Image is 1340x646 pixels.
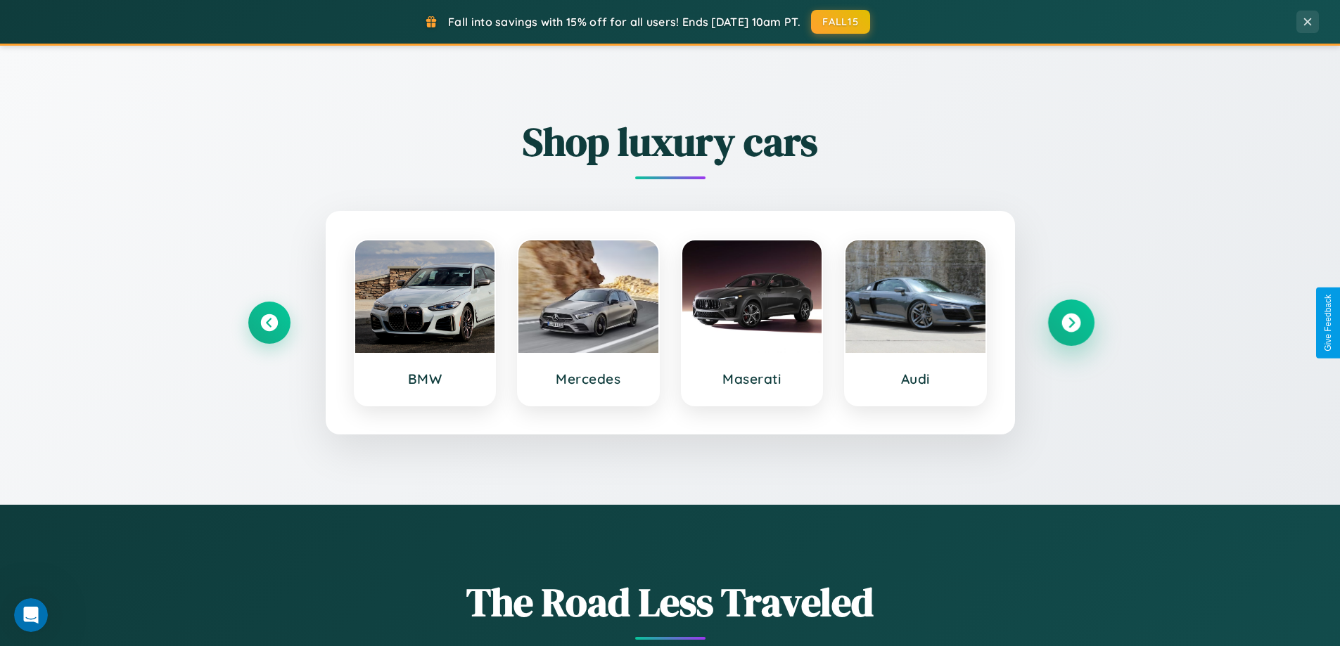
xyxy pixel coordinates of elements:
[248,575,1092,629] h1: The Road Less Traveled
[532,370,644,387] h3: Mercedes
[448,15,800,29] span: Fall into savings with 15% off for all users! Ends [DATE] 10am PT.
[696,370,808,387] h3: Maserati
[248,115,1092,169] h2: Shop luxury cars
[14,598,48,632] iframe: Intercom live chat
[1323,295,1333,351] div: Give Feedback
[811,10,870,34] button: FALL15
[860,370,971,387] h3: Audi
[369,370,481,387] h3: BMW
